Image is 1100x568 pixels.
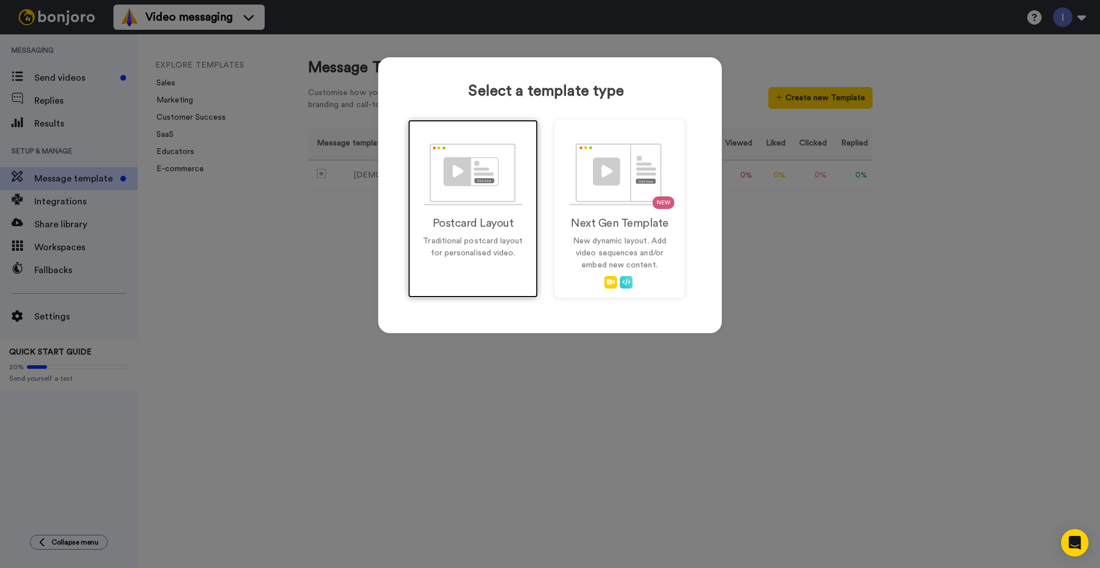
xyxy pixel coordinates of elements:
[408,83,685,100] h1: Select a template type
[424,143,522,206] img: PostcardLayout.svg
[620,276,632,289] img: Embed.svg
[1061,529,1089,557] div: Open Intercom Messenger
[604,276,617,289] img: AddVideo.svg
[567,235,673,271] p: New dynamic layout. Add video sequences and/or embed new content.
[653,196,674,209] span: NEW
[408,120,538,298] a: Postcard LayoutTraditional postcard layout for personalised video.
[569,143,670,206] img: NextGenLayout.svg
[420,235,526,259] p: Traditional postcard layout for personalised video.
[555,120,685,298] a: NEWNext Gen TemplateNew dynamic layout. Add video sequences and/or embed new content.
[567,217,673,230] h2: Next Gen Template
[420,217,526,230] h2: Postcard Layout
